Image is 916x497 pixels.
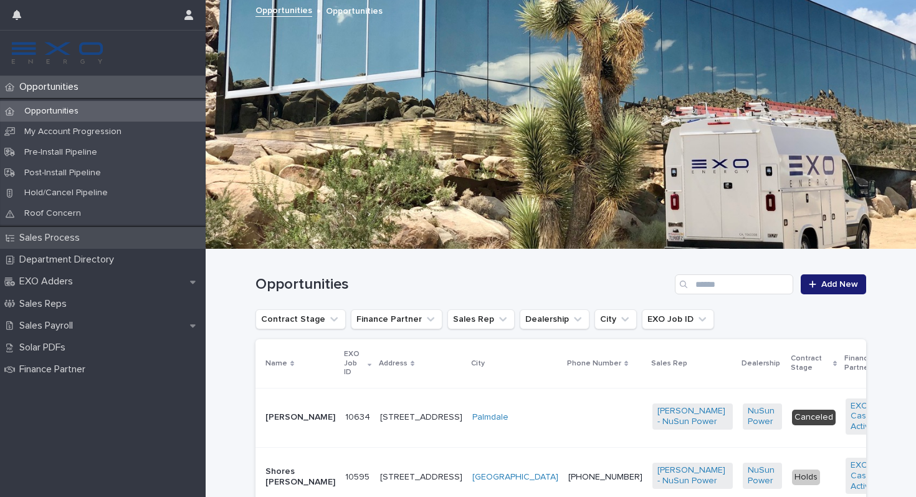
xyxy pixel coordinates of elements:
[326,3,383,17] p: Opportunities
[14,342,75,354] p: Solar PDFs
[14,147,107,158] p: Pre-Install Pipeline
[351,309,442,329] button: Finance Partner
[265,412,335,423] p: [PERSON_NAME]
[265,466,335,488] p: Shores [PERSON_NAME]
[447,309,515,329] button: Sales Rep
[844,352,890,375] p: Finance Partner
[345,410,373,423] p: 10634
[471,357,485,370] p: City
[14,127,131,137] p: My Account Progression
[14,298,77,310] p: Sales Reps
[380,472,462,483] p: [STREET_ADDRESS]
[675,274,793,294] input: Search
[379,357,408,370] p: Address
[792,470,820,485] div: Holds
[14,208,91,219] p: Roof Concern
[255,2,312,17] a: Opportunities
[14,320,83,332] p: Sales Payroll
[255,276,670,294] h1: Opportunities
[14,106,88,117] p: Opportunities
[748,406,777,427] a: NuSun Power
[748,465,777,486] a: NuSun Power
[14,364,95,375] p: Finance Partner
[10,41,105,65] img: FKS5r6ZBThi8E5hshIGi
[14,188,118,198] p: Hold/Cancel Pipeline
[344,347,365,379] p: EXO Job ID
[472,412,508,423] a: Palmdale
[657,465,728,486] a: [PERSON_NAME] - NuSun Power
[255,309,346,329] button: Contract Stage
[651,357,687,370] p: Sales Rep
[568,473,642,481] a: [PHONE_NUMBER]
[265,357,287,370] p: Name
[14,168,111,178] p: Post-Install Pipeline
[657,406,728,427] a: [PERSON_NAME] - NuSun Power
[742,357,780,370] p: Dealership
[14,276,83,287] p: EXO Adders
[345,470,372,483] p: 10595
[801,274,866,294] a: Add New
[851,460,884,491] a: EXO Cash - Active
[14,81,88,93] p: Opportunities
[380,412,462,423] p: [STREET_ADDRESS]
[472,472,558,483] a: [GEOGRAPHIC_DATA]
[520,309,589,329] button: Dealership
[642,309,714,329] button: EXO Job ID
[14,232,90,244] p: Sales Process
[792,410,836,425] div: Canceled
[791,352,830,375] p: Contract Stage
[594,309,637,329] button: City
[821,280,858,289] span: Add New
[851,401,884,432] a: EXO Cash - Active
[567,357,621,370] p: Phone Number
[14,254,124,266] p: Department Directory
